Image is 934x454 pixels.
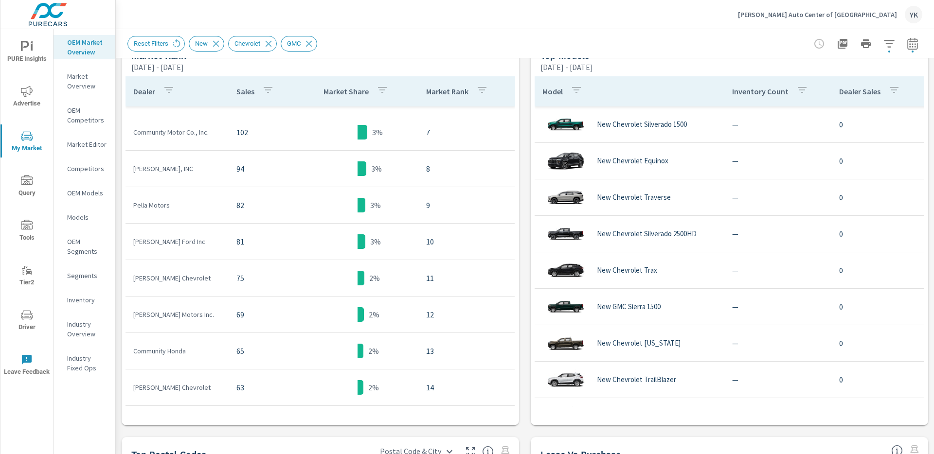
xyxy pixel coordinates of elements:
[732,192,824,203] p: —
[133,273,221,283] p: [PERSON_NAME] Chevrolet
[133,310,221,319] p: [PERSON_NAME] Motors Inc.
[597,120,687,129] p: New Chevrolet Silverado 1500
[732,301,824,313] p: —
[54,210,115,225] div: Models
[67,164,108,174] p: Competitors
[133,87,155,96] p: Dealer
[369,272,380,284] p: 2%
[3,86,50,109] span: Advertise
[3,130,50,154] span: My Market
[732,228,824,240] p: —
[54,234,115,259] div: OEM Segments
[839,192,919,203] p: 0
[67,71,108,91] p: Market Overview
[189,36,224,52] div: New
[597,266,657,275] p: New Chevrolet Trax
[133,346,221,356] p: Community Honda
[546,292,585,321] img: glamour
[236,272,289,284] p: 75
[426,382,507,393] p: 14
[839,264,919,276] p: 0
[546,402,585,431] img: glamour
[546,329,585,358] img: glamour
[3,309,50,333] span: Driver
[3,264,50,288] span: Tier2
[54,293,115,307] div: Inventory
[323,87,369,96] p: Market Share
[0,29,53,387] div: nav menu
[236,382,289,393] p: 63
[426,163,507,175] p: 8
[426,87,468,96] p: Market Rank
[67,212,108,222] p: Models
[833,34,852,53] button: "Export Report to PDF"
[133,383,221,392] p: [PERSON_NAME] Chevrolet
[127,36,185,52] div: Reset Filters
[371,163,382,175] p: 3%
[732,87,789,96] p: Inventory Count
[236,309,289,320] p: 69
[67,271,108,280] p: Segments
[369,309,379,320] p: 2%
[732,374,824,385] p: —
[839,155,919,167] p: 0
[372,126,383,138] p: 3%
[67,353,108,373] p: Industry Fixed Ops
[54,69,115,93] div: Market Overview
[133,237,221,246] p: [PERSON_NAME] Ford Inc
[839,301,919,313] p: 0
[839,228,919,240] p: 0
[732,337,824,349] p: —
[3,41,50,65] span: PURE Insights
[67,105,108,125] p: OEM Competitors
[426,272,507,284] p: 11
[54,137,115,152] div: Market Editor
[67,295,108,305] p: Inventory
[546,146,585,175] img: glamour
[54,35,115,59] div: OEM Market Overview
[839,87,880,96] p: Dealer Sales
[54,351,115,375] div: Industry Fixed Ops
[368,382,379,393] p: 2%
[426,236,507,247] p: 10
[856,34,876,53] button: Print Report
[738,10,897,19] p: [PERSON_NAME] Auto Center of [GEOGRAPHIC_DATA]
[732,155,824,167] p: —
[597,157,668,165] p: New Chevrolet Equinox
[54,268,115,283] div: Segments
[236,236,289,247] p: 81
[597,339,681,348] p: New Chevrolet [US_STATE]
[228,36,277,52] div: Chevrolet
[839,337,919,349] p: 0
[597,302,661,311] p: New GMC Sierra 1500
[426,309,507,320] p: 12
[131,61,184,73] p: [DATE] - [DATE]
[54,317,115,341] div: Industry Overview
[281,40,306,47] span: GMC
[133,127,221,137] p: Community Motor Co., Inc.
[236,163,289,175] p: 94
[905,6,922,23] div: YK
[236,87,254,96] p: Sales
[281,36,317,52] div: GMC
[540,61,593,73] p: [DATE] - [DATE]
[236,199,289,211] p: 82
[54,186,115,200] div: OEM Models
[903,34,922,53] button: Select Date Range
[597,229,697,238] p: New Chevrolet Silverado 2500HD
[839,374,919,385] p: 0
[3,220,50,244] span: Tools
[732,264,824,276] p: —
[597,375,676,384] p: New Chevrolet TrailBlazer
[133,200,221,210] p: Pella Motors
[368,345,379,357] p: 2%
[67,319,108,339] p: Industry Overview
[236,126,289,138] p: 102
[426,199,507,211] p: 9
[229,40,266,47] span: Chevrolet
[546,365,585,394] img: glamour
[880,34,899,53] button: Apply Filters
[546,183,585,212] img: glamour
[370,236,381,247] p: 3%
[54,103,115,127] div: OEM Competitors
